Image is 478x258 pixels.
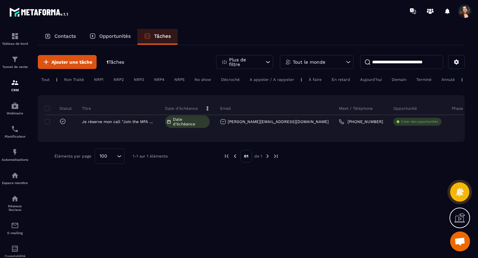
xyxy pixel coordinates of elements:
[11,222,19,229] img: email
[2,254,28,258] p: Comptabilité
[293,60,325,64] p: Tout le monde
[109,59,124,65] span: Tâches
[171,76,188,84] div: NRP5
[2,88,28,92] p: CRM
[130,76,147,84] div: NRP3
[218,76,243,84] div: Décroché
[97,153,110,160] span: 100
[95,149,124,164] div: Search for option
[38,76,53,84] div: Tout
[54,33,76,39] p: Contacts
[173,117,208,126] span: Date d’échéance
[2,181,28,185] p: Espace membre
[393,106,417,111] p: Opportunité
[224,153,230,159] img: prev
[54,154,91,159] p: Éléments par page
[11,102,19,110] img: automations
[452,106,463,111] p: Phase
[51,59,92,65] span: Ajouter une tâche
[137,29,178,45] a: Tâches
[2,217,28,240] a: emailemailE-mailing
[133,154,168,159] p: 1-1 sur 1 éléments
[246,76,297,84] div: A appeler / A rappeler
[11,125,19,133] img: scheduler
[232,153,238,159] img: prev
[38,29,83,45] a: Contacts
[110,153,115,160] input: Search for option
[2,65,28,69] p: Tunnel de vente
[91,76,107,84] div: NRP1
[56,77,57,82] p: |
[82,119,153,124] p: Je réserve mon call "Join the MFA Team"
[401,119,438,124] p: Créer des opportunités
[11,171,19,179] img: automations
[2,74,28,97] a: formationformationCRM
[82,106,91,111] p: Titre
[107,59,124,65] p: 1
[273,153,279,159] img: next
[9,6,69,18] img: logo
[61,76,87,84] div: Non Traité
[438,76,458,84] div: Annulé
[388,76,410,84] div: Demain
[229,57,258,67] p: Plus de filtre
[191,76,214,84] div: No show
[38,55,97,69] button: Ajouter une tâche
[2,50,28,74] a: formationformationTunnel de vente
[11,245,19,253] img: accountant
[11,32,19,40] img: formation
[165,106,198,111] p: Date d’échéance
[2,231,28,235] p: E-mailing
[357,76,385,84] div: Aujourd'hui
[2,143,28,166] a: automationsautomationsAutomatisations
[2,42,28,45] p: Tableau de bord
[110,76,127,84] div: NRP2
[151,76,168,84] div: NRP4
[305,76,325,84] div: À faire
[2,111,28,115] p: Webinaire
[265,153,271,159] img: next
[46,106,72,111] p: Statut
[2,120,28,143] a: schedulerschedulerPlanificateur
[2,166,28,190] a: automationsautomationsEspace membre
[2,158,28,161] p: Automatisations
[450,231,470,251] a: Ouvrir le chat
[2,190,28,217] a: social-networksocial-networkRéseaux Sociaux
[154,33,171,39] p: Tâches
[339,106,373,111] p: Meet / Téléphone
[339,119,383,124] a: [PHONE_NUMBER]
[11,195,19,203] img: social-network
[2,204,28,212] p: Réseaux Sociaux
[2,97,28,120] a: automationsautomationsWebinaire
[11,55,19,63] img: formation
[2,27,28,50] a: formationformationTableau de bord
[83,29,137,45] a: Opportunités
[11,148,19,156] img: automations
[220,106,231,111] p: Email
[328,76,354,84] div: En retard
[461,77,463,82] p: |
[254,154,262,159] p: de 1
[99,33,131,39] p: Opportunités
[11,79,19,87] img: formation
[301,77,302,82] p: |
[413,76,435,84] div: Terminé
[240,150,252,162] p: 01
[2,135,28,138] p: Planificateur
